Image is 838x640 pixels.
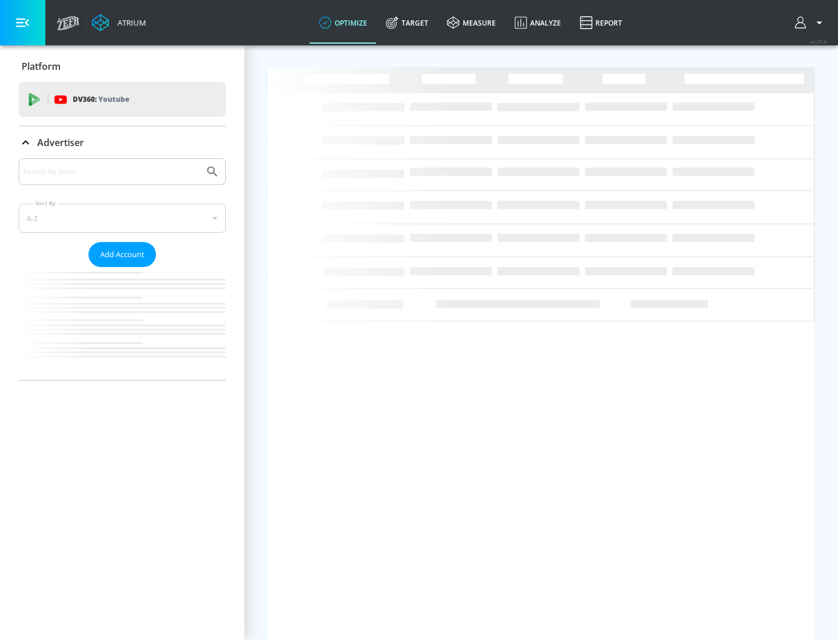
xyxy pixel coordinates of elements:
[19,267,226,380] nav: list of Advertiser
[19,82,226,117] div: DV360: Youtube
[22,60,61,73] p: Platform
[37,136,84,149] p: Advertiser
[92,14,146,31] a: Atrium
[505,2,570,44] a: Analyze
[810,38,826,45] span: v 4.25.4
[113,17,146,28] div: Atrium
[377,2,438,44] a: Target
[23,164,200,179] input: Search by name
[438,2,505,44] a: measure
[33,200,58,207] label: Sort By
[19,50,226,83] div: Platform
[19,204,226,233] div: A-Z
[88,242,156,267] button: Add Account
[19,158,226,380] div: Advertiser
[73,93,129,106] p: DV360:
[570,2,631,44] a: Report
[310,2,377,44] a: optimize
[98,93,129,105] p: Youtube
[100,248,144,261] span: Add Account
[19,126,226,159] div: Advertiser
